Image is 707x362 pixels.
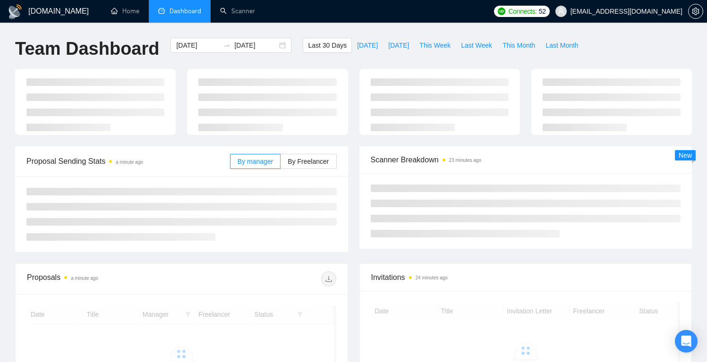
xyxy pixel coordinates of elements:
time: 24 minutes ago [416,275,448,280]
span: [DATE] [388,40,409,51]
button: [DATE] [383,38,414,53]
button: Last Week [456,38,497,53]
div: Open Intercom Messenger [675,330,698,353]
span: setting [689,8,703,15]
span: Connects: [508,6,537,17]
span: This Week [419,40,451,51]
time: 23 minutes ago [449,158,481,163]
button: [DATE] [352,38,383,53]
input: Start date [176,40,219,51]
button: setting [688,4,703,19]
button: This Month [497,38,540,53]
button: Last Month [540,38,583,53]
span: Last Week [461,40,492,51]
a: homeHome [111,7,139,15]
span: Last 30 Days [308,40,347,51]
input: End date [234,40,277,51]
span: This Month [503,40,535,51]
span: to [223,42,230,49]
span: user [558,8,564,15]
span: swap-right [223,42,230,49]
div: Proposals [27,271,181,286]
span: [DATE] [357,40,378,51]
span: Last Month [545,40,578,51]
h1: Team Dashboard [15,38,159,60]
button: Last 30 Days [303,38,352,53]
time: a minute ago [71,276,98,281]
span: dashboard [158,8,165,14]
span: By manager [238,158,273,165]
span: Invitations [371,271,681,283]
span: Scanner Breakdown [371,154,681,166]
span: Dashboard [170,7,201,15]
a: searchScanner [220,7,255,15]
a: setting [688,8,703,15]
button: This Week [414,38,456,53]
span: 52 [539,6,546,17]
img: upwork-logo.png [498,8,505,15]
span: Proposal Sending Stats [26,155,230,167]
img: logo [8,4,23,19]
span: New [679,152,692,159]
span: By Freelancer [288,158,329,165]
time: a minute ago [116,160,143,165]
